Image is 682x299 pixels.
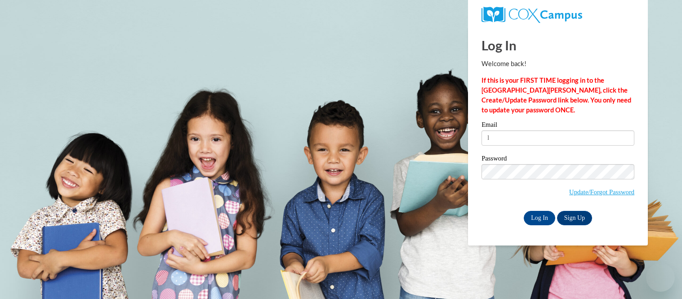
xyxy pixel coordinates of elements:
[481,59,634,69] p: Welcome back!
[524,211,555,225] input: Log In
[481,155,634,164] label: Password
[481,7,582,23] img: COX Campus
[481,121,634,130] label: Email
[569,188,634,196] a: Update/Forgot Password
[557,211,592,225] a: Sign Up
[481,36,634,54] h1: Log In
[481,7,634,23] a: COX Campus
[646,263,675,292] iframe: Button to launch messaging window
[481,76,631,114] strong: If this is your FIRST TIME logging in to the [GEOGRAPHIC_DATA][PERSON_NAME], click the Create/Upd...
